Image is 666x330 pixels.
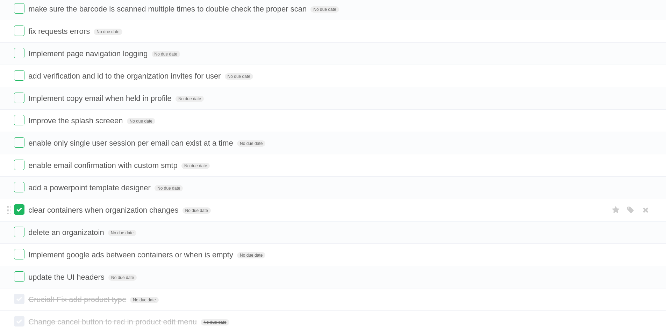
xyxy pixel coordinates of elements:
[225,73,253,80] span: No due date
[14,93,24,103] label: Done
[14,25,24,36] label: Done
[28,206,180,214] span: clear containers when organization changes
[28,94,173,103] span: Implement copy email when held in profile
[28,250,235,259] span: Implement google ads between containers or when is empty
[14,204,24,215] label: Done
[14,115,24,125] label: Done
[14,70,24,81] label: Done
[28,183,152,192] span: add a powerpoint template designer
[28,228,106,237] span: delete an organizatoin
[28,5,308,13] span: make sure the barcode is scanned multiple times to double check the proper scan
[14,271,24,282] label: Done
[28,27,92,36] span: fix requests errors
[310,6,339,13] span: No due date
[201,319,229,325] span: No due date
[28,161,179,170] span: enable email confirmation with custom smtp
[237,140,265,147] span: No due date
[28,116,124,125] span: Improve the splash screeen
[28,49,149,58] span: Implement page navigation logging
[609,204,623,216] label: Star task
[14,3,24,14] label: Done
[108,230,136,236] span: No due date
[127,118,155,124] span: No due date
[14,316,24,327] label: Done
[28,295,128,304] span: Crucial! Fix add product type
[14,137,24,148] label: Done
[28,139,235,147] span: enable only single user session per email can exist at a time
[237,252,265,258] span: No due date
[94,29,122,35] span: No due date
[130,297,158,303] span: No due date
[28,72,222,80] span: add verification and id to the organization invites for user
[28,273,106,281] span: update the UI headers
[108,274,137,281] span: No due date
[182,207,211,214] span: No due date
[14,249,24,259] label: Done
[181,163,210,169] span: No due date
[14,227,24,237] label: Done
[14,182,24,192] label: Done
[14,160,24,170] label: Done
[152,51,180,57] span: No due date
[14,48,24,58] label: Done
[176,96,204,102] span: No due date
[155,185,183,191] span: No due date
[28,317,199,326] span: Change cancel button to red in product edit menu
[14,294,24,304] label: Done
